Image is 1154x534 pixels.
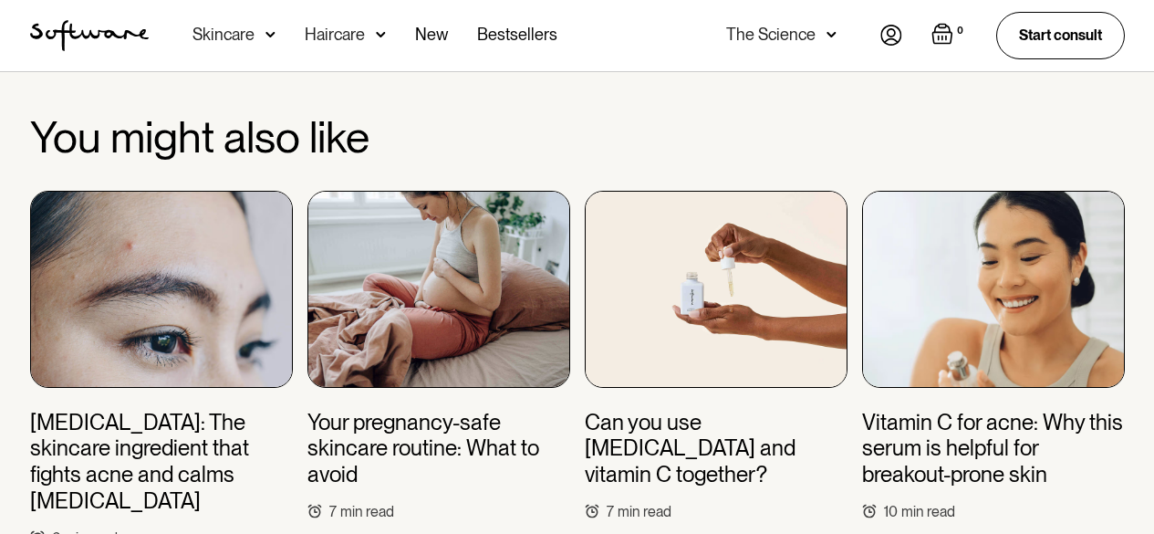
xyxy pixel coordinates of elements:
[376,26,386,44] img: arrow down
[618,503,671,520] div: min read
[953,23,967,39] div: 0
[307,410,570,488] h3: Your pregnancy-safe skincare routine: What to avoid
[30,113,1125,162] h2: You might also like
[307,191,570,521] a: Your pregnancy-safe skincare routine: What to avoid7min read
[862,191,1125,521] a: Vitamin C for acne: Why this serum is helpful for breakout-prone skin10min read
[827,26,837,44] img: arrow down
[884,503,898,520] div: 10
[265,26,276,44] img: arrow down
[30,20,149,51] a: home
[996,12,1125,58] a: Start consult
[901,503,955,520] div: min read
[862,410,1125,488] h3: Vitamin C for acne: Why this serum is helpful for breakout-prone skin
[329,503,337,520] div: 7
[585,410,847,488] h3: Can you use [MEDICAL_DATA] and vitamin C together?
[585,191,847,521] a: Can you use [MEDICAL_DATA] and vitamin C together?7min read
[305,26,365,44] div: Haircare
[192,26,255,44] div: Skincare
[931,23,967,48] a: Open empty cart
[607,503,614,520] div: 7
[30,410,293,515] h3: [MEDICAL_DATA]: The skincare ingredient that fights acne and calms [MEDICAL_DATA]
[30,20,149,51] img: Software Logo
[340,503,394,520] div: min read
[726,26,816,44] div: The Science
